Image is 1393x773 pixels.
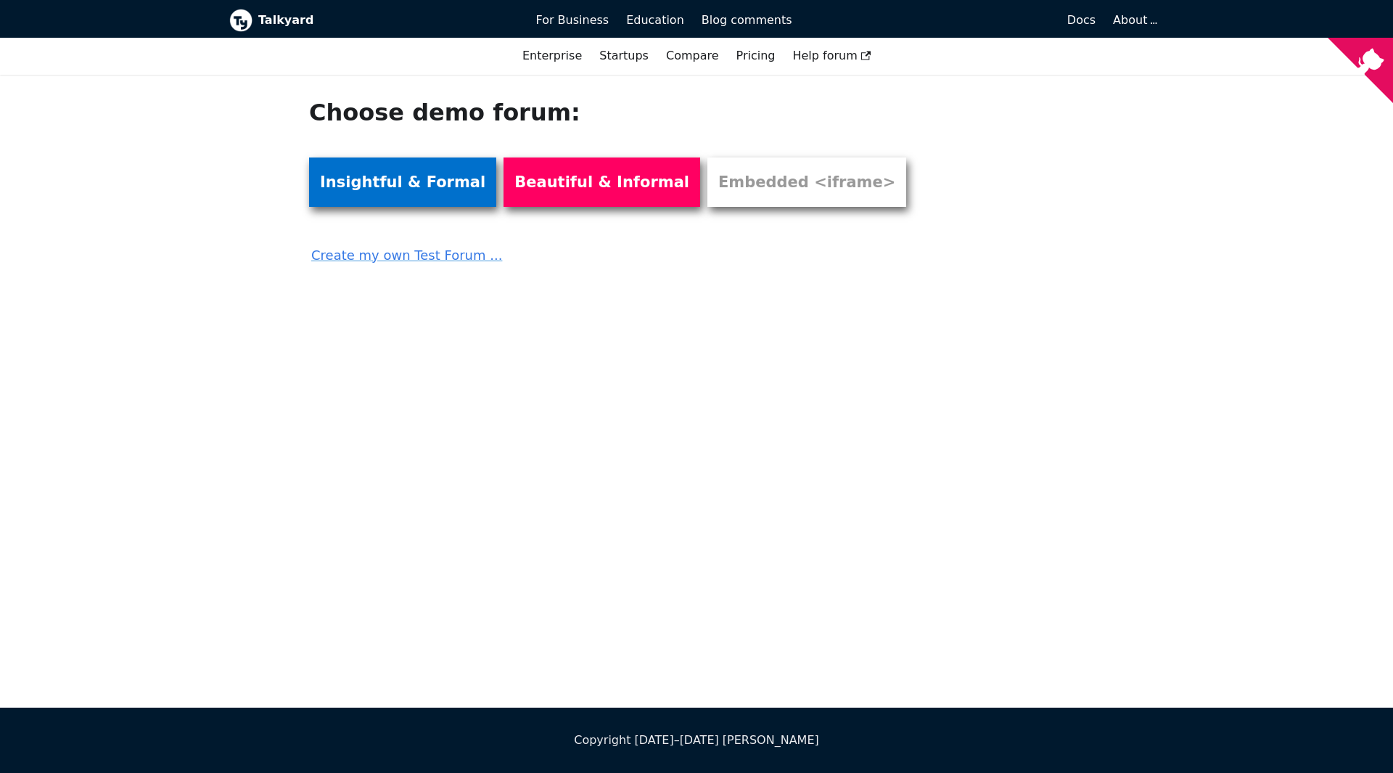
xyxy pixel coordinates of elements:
span: Docs [1067,13,1096,27]
a: Beautiful & Informal [504,158,700,207]
a: For Business [527,8,618,33]
a: Pricing [728,44,784,68]
a: About [1113,13,1155,27]
a: Talkyard logoTalkyard [229,9,516,32]
a: Insightful & Formal [309,158,496,207]
span: Blog comments [702,13,792,27]
a: Education [617,8,693,33]
a: Compare [666,49,719,62]
a: Enterprise [514,44,591,68]
div: Copyright [DATE]–[DATE] [PERSON_NAME] [229,731,1164,750]
span: Help forum [792,49,871,62]
a: Create my own Test Forum ... [309,234,924,266]
a: Startups [591,44,657,68]
span: Education [626,13,684,27]
a: Embedded <iframe> [707,158,906,207]
h1: Choose demo forum: [309,98,924,127]
a: Blog comments [693,8,801,33]
a: Docs [801,8,1105,33]
b: Talkyard [258,11,516,30]
span: For Business [536,13,609,27]
a: Help forum [784,44,879,68]
img: Talkyard logo [229,9,252,32]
